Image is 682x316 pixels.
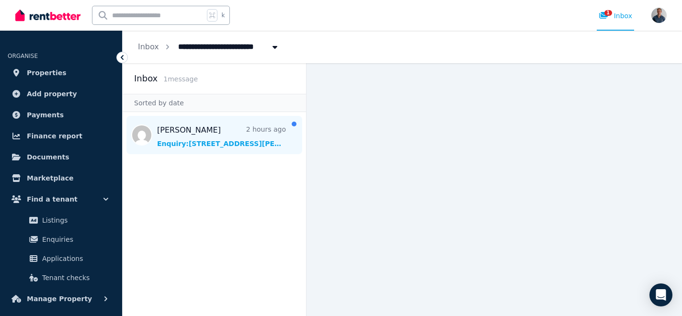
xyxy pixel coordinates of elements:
div: Open Intercom Messenger [649,283,672,306]
span: Payments [27,109,64,121]
span: Applications [42,253,107,264]
button: Find a tenant [8,190,114,209]
span: Listings [42,214,107,226]
span: Properties [27,67,67,79]
span: 1 [604,10,612,16]
div: Sorted by date [123,94,306,112]
a: Documents [8,147,114,167]
nav: Message list [123,112,306,316]
div: Inbox [599,11,632,21]
a: [PERSON_NAME]2 hours agoEnquiry:[STREET_ADDRESS][PERSON_NAME]. [157,124,286,148]
a: Finance report [8,126,114,146]
span: Marketplace [27,172,73,184]
a: Properties [8,63,114,82]
span: Documents [27,151,69,163]
a: Payments [8,105,114,124]
nav: Breadcrumb [123,31,295,63]
span: Finance report [27,130,82,142]
a: Listings [11,211,111,230]
img: andrewjscunningham@gmail.com [651,8,667,23]
span: k [221,11,225,19]
span: ORGANISE [8,53,38,59]
span: 1 message [163,75,198,83]
a: Marketplace [8,169,114,188]
a: Tenant checks [11,268,111,287]
a: Enquiries [11,230,111,249]
img: RentBetter [15,8,80,23]
span: Find a tenant [27,193,78,205]
a: Add property [8,84,114,103]
span: Add property [27,88,77,100]
a: Inbox [138,42,159,51]
h2: Inbox [134,72,158,85]
span: Manage Property [27,293,92,305]
span: Enquiries [42,234,107,245]
button: Manage Property [8,289,114,308]
a: Applications [11,249,111,268]
span: Tenant checks [42,272,107,283]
